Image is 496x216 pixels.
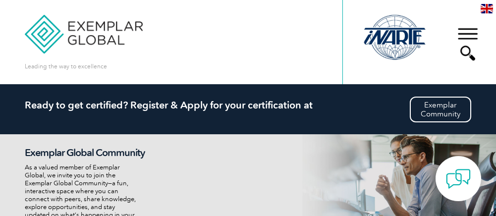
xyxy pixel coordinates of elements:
img: en [481,4,493,13]
a: ExemplarCommunity [410,97,471,122]
h2: Ready to get certified? Register & Apply for your certification at [25,99,471,111]
p: Leading the way to excellence [25,61,107,72]
img: contact-chat.png [446,166,471,191]
h2: Exemplar Global Community [25,147,156,159]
